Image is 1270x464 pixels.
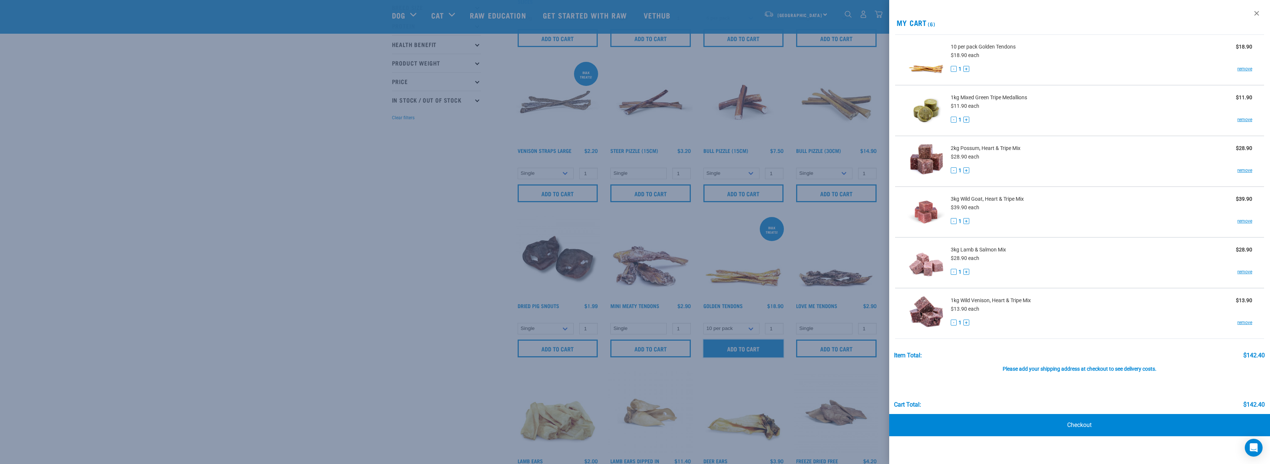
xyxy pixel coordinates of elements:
button: - [951,66,957,72]
button: - [951,218,957,224]
span: 10 per pack Golden Tendons [951,43,1016,51]
a: remove [1237,167,1252,174]
a: remove [1237,218,1252,224]
span: 1kg Mixed Green Tripe Medallions [951,94,1027,101]
span: 3kg Lamb & Salmon Mix [951,246,1006,254]
span: $28.90 each [951,255,979,261]
img: Wild Venison, Heart & Tripe Mix [907,294,945,333]
img: Golden Tendons [907,41,945,79]
div: Cart total: [894,401,921,408]
strong: $28.90 [1236,247,1252,253]
img: Possum, Heart & Tripe Mix [907,142,945,180]
button: - [951,167,957,173]
span: $11.90 each [951,103,979,109]
span: 1kg Wild Venison, Heart & Tripe Mix [951,297,1031,304]
strong: $28.90 [1236,145,1252,151]
span: $39.90 each [951,204,979,210]
span: 1 [959,217,961,225]
span: 1 [959,116,961,124]
a: remove [1237,116,1252,123]
button: + [963,320,969,326]
strong: $11.90 [1236,94,1252,100]
span: $13.90 each [951,306,979,312]
img: Mixed Green Tripe Medallions [907,91,945,130]
div: $142.40 [1243,401,1265,408]
strong: $39.90 [1236,196,1252,202]
span: $18.90 each [951,52,979,58]
span: 1 [959,268,961,276]
span: 1 [959,319,961,327]
button: + [963,167,969,173]
button: - [951,117,957,123]
div: $142.40 [1243,352,1265,359]
div: Please add your shipping address at checkout to see delivery costs. [894,359,1265,372]
button: + [963,117,969,123]
img: Lamb & Salmon Mix [907,244,945,282]
span: 1 [959,167,961,174]
span: 2kg Possum, Heart & Tripe Mix [951,144,1020,152]
div: Item Total: [894,352,922,359]
a: remove [1237,268,1252,275]
div: Open Intercom Messenger [1245,439,1263,457]
span: $28.90 each [951,154,979,160]
button: + [963,218,969,224]
button: + [963,66,969,72]
strong: $18.90 [1236,44,1252,50]
span: 3kg Wild Goat, Heart & Tripe Mix [951,195,1024,203]
button: + [963,269,969,275]
span: (6) [927,23,935,25]
a: remove [1237,319,1252,326]
button: - [951,320,957,326]
strong: $13.90 [1236,297,1252,303]
img: Wild Goat, Heart & Tripe Mix [907,193,945,231]
button: - [951,269,957,275]
a: remove [1237,66,1252,72]
span: 1 [959,65,961,73]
